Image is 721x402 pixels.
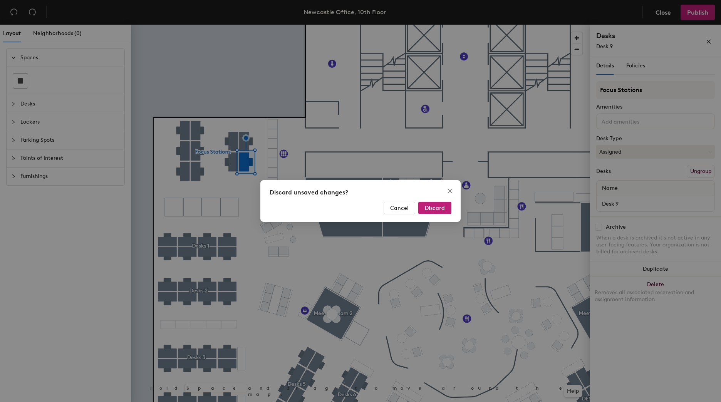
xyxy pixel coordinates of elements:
[418,202,451,214] button: Discard
[425,205,445,211] span: Discard
[444,188,456,194] span: Close
[270,188,451,197] div: Discard unsaved changes?
[384,202,415,214] button: Cancel
[390,205,409,211] span: Cancel
[447,188,453,194] span: close
[444,185,456,197] button: Close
